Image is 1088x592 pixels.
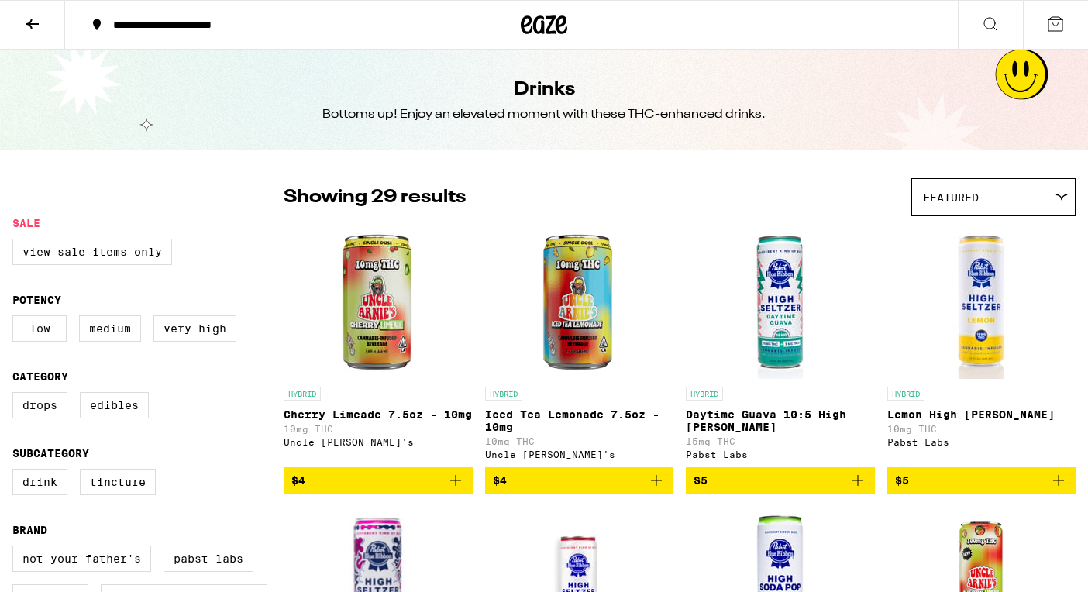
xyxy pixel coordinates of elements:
legend: Brand [12,524,47,536]
label: Drops [12,392,67,418]
button: Add to bag [485,467,674,494]
span: $4 [493,474,507,487]
p: 10mg THC [284,424,473,434]
p: HYBRID [284,387,321,401]
p: 15mg THC [686,436,875,446]
div: Bottoms up! Enjoy an elevated moment with these THC-enhanced drinks. [322,106,766,123]
a: Open page for Lemon High Seltzer from Pabst Labs [887,224,1076,467]
a: Open page for Daytime Guava 10:5 High Seltzer from Pabst Labs [686,224,875,467]
span: $5 [895,474,909,487]
button: Add to bag [284,467,473,494]
img: Pabst Labs - Lemon High Seltzer [904,224,1059,379]
span: Featured [923,191,979,204]
label: Very High [153,315,236,342]
div: Uncle [PERSON_NAME]'s [284,437,473,447]
img: Uncle Arnie's - Iced Tea Lemonade 7.5oz - 10mg [501,224,656,379]
a: Open page for Cherry Limeade 7.5oz - 10mg from Uncle Arnie's [284,224,473,467]
p: Daytime Guava 10:5 High [PERSON_NAME] [686,408,875,433]
legend: Sale [12,217,40,229]
div: Uncle [PERSON_NAME]'s [485,449,674,459]
label: Drink [12,469,67,495]
p: Lemon High [PERSON_NAME] [887,408,1076,421]
p: HYBRID [887,387,924,401]
h1: Drinks [514,77,575,103]
img: Uncle Arnie's - Cherry Limeade 7.5oz - 10mg [301,224,456,379]
button: Add to bag [686,467,875,494]
legend: Potency [12,294,61,306]
p: Cherry Limeade 7.5oz - 10mg [284,408,473,421]
p: Iced Tea Lemonade 7.5oz - 10mg [485,408,674,433]
p: Showing 29 results [284,184,466,211]
div: Pabst Labs [887,437,1076,447]
label: Pabst Labs [164,546,253,572]
a: Open page for Iced Tea Lemonade 7.5oz - 10mg from Uncle Arnie's [485,224,674,467]
label: Edibles [80,392,149,418]
div: Pabst Labs [686,449,875,459]
legend: Category [12,370,68,383]
label: Tincture [80,469,156,495]
label: Not Your Father's [12,546,151,572]
span: $4 [291,474,305,487]
span: $5 [694,474,708,487]
p: 10mg THC [485,436,674,446]
p: HYBRID [686,387,723,401]
img: Pabst Labs - Daytime Guava 10:5 High Seltzer [703,224,858,379]
legend: Subcategory [12,447,89,459]
p: HYBRID [485,387,522,401]
label: Medium [79,315,141,342]
button: Add to bag [887,467,1076,494]
p: 10mg THC [887,424,1076,434]
label: Low [12,315,67,342]
label: View Sale Items Only [12,239,172,265]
